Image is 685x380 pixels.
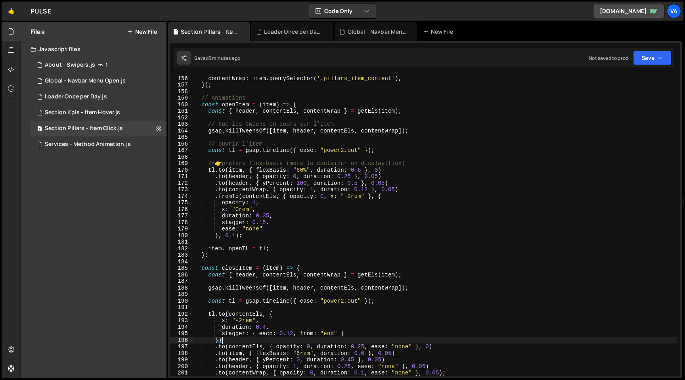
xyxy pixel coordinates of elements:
[170,186,193,193] div: 173
[170,278,193,285] div: 187
[170,226,193,232] div: 179
[309,4,376,18] button: Code Only
[194,55,240,61] div: Saved
[170,219,193,226] div: 178
[170,173,193,180] div: 171
[170,265,193,272] div: 185
[105,62,108,68] span: 1
[170,344,193,350] div: 197
[633,51,672,65] button: Save
[170,200,193,206] div: 175
[170,75,193,82] div: 156
[45,93,107,100] div: Loader Once per Day.js
[170,370,193,376] div: 201
[589,55,628,61] div: Not saved to prod
[170,108,193,115] div: 161
[170,180,193,187] div: 172
[2,2,21,21] a: 🤙
[170,213,193,219] div: 177
[170,330,193,337] div: 195
[593,4,664,18] a: [DOMAIN_NAME]
[170,363,193,370] div: 200
[170,82,193,88] div: 157
[170,272,193,278] div: 186
[170,141,193,148] div: 166
[170,160,193,167] div: 169
[31,6,51,16] div: PULSE
[21,41,166,57] div: Javascript files
[170,88,193,95] div: 158
[45,141,131,148] div: Services - Method Animation.js
[170,239,193,246] div: 181
[209,55,240,61] div: 3 minutes ago
[170,121,193,128] div: 163
[170,357,193,363] div: 199
[170,154,193,161] div: 168
[667,4,681,18] a: Va
[31,57,166,73] div: 16253/43838.js
[170,304,193,311] div: 191
[37,126,42,132] span: 1
[31,27,45,36] h2: Files
[170,102,193,108] div: 160
[170,337,193,344] div: 196
[170,115,193,121] div: 162
[170,128,193,134] div: 164
[170,285,193,292] div: 188
[170,206,193,213] div: 176
[170,167,193,174] div: 170
[170,350,193,357] div: 198
[170,298,193,305] div: 190
[170,95,193,102] div: 159
[170,311,193,318] div: 192
[170,259,193,265] div: 184
[264,28,323,36] div: Loader Once per Day.js
[170,317,193,324] div: 193
[181,28,240,36] div: Section Pillars - Item Click.js
[31,105,166,121] div: 16253/44485.js
[45,61,95,69] div: About - Swipers.js
[348,28,407,36] div: Global - Navbar Menu Open.js
[423,28,456,36] div: New File
[170,134,193,141] div: 165
[170,291,193,298] div: 189
[45,125,123,132] div: Section Pillars - Item Click.js
[31,89,166,105] div: 16253/45227.js
[170,246,193,252] div: 182
[45,77,126,84] div: Global - Navbar Menu Open.js
[31,121,166,136] div: 16253/44429.js
[170,324,193,331] div: 194
[170,147,193,154] div: 167
[170,193,193,200] div: 174
[170,232,193,239] div: 180
[127,29,157,35] button: New File
[31,73,166,89] div: 16253/44426.js
[31,136,166,152] div: 16253/44878.js
[170,252,193,259] div: 183
[45,109,120,116] div: Section Kpis - Item Hover.js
